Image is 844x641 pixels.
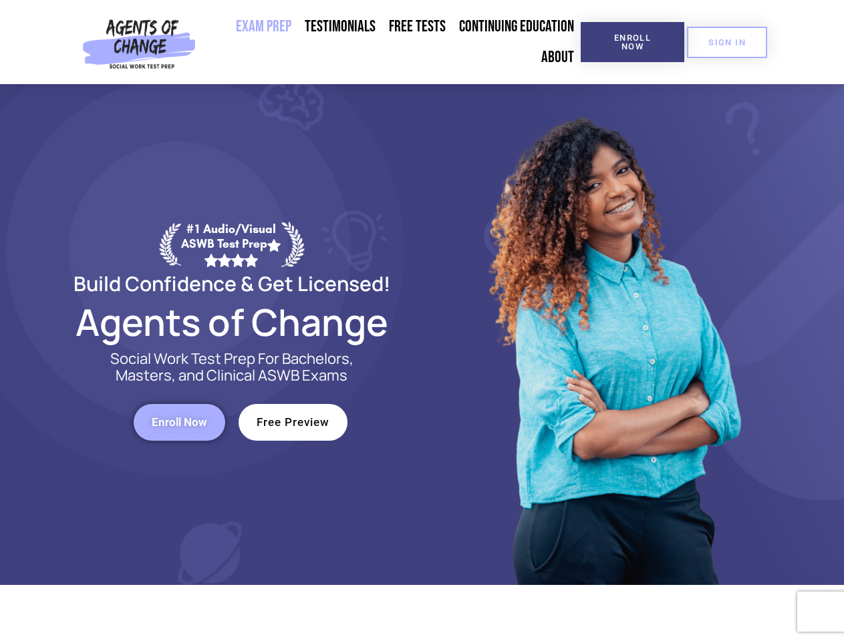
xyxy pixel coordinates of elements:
p: Social Work Test Prep For Bachelors, Masters, and Clinical ASWB Exams [95,351,369,384]
a: Exam Prep [229,11,298,42]
nav: Menu [201,11,581,73]
a: Enroll Now [134,404,225,441]
a: SIGN IN [687,27,767,58]
a: About [535,42,581,73]
span: SIGN IN [708,38,746,47]
img: Website Image 1 (1) [479,84,746,585]
a: Testimonials [298,11,382,42]
div: #1 Audio/Visual ASWB Test Prep [181,222,281,266]
h2: Build Confidence & Get Licensed! [41,274,422,293]
a: Free Tests [382,11,452,42]
h2: Agents of Change [41,306,422,337]
span: Enroll Now [602,33,663,51]
a: Enroll Now [581,22,684,62]
a: Continuing Education [452,11,581,42]
span: Free Preview [257,417,329,428]
span: Enroll Now [152,417,207,428]
a: Free Preview [239,404,347,441]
